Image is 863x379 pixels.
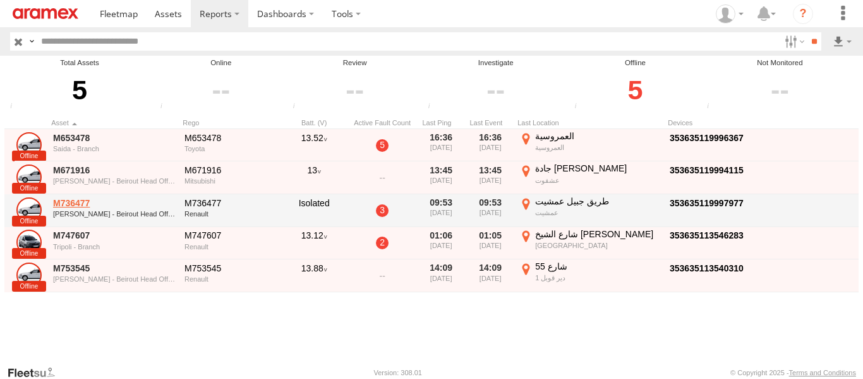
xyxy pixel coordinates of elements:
div: Offline [571,58,700,68]
div: Toyota [184,145,275,152]
label: Click to View Event Location [517,163,663,193]
div: Click to filter by Investigate [425,68,567,112]
a: Click to View Device Details [670,198,744,208]
div: Mitsubishi [184,177,275,185]
div: Click to filter by Not Monitored [703,68,857,112]
div: Mazen Siblini [711,4,748,23]
div: Renault [184,275,275,283]
div: جادة [PERSON_NAME] [535,163,661,174]
div: [PERSON_NAME] - Beirout Head Office [53,210,176,218]
div: 16:36 [DATE] [419,130,463,161]
div: 09:53 [DATE] [468,196,512,226]
div: شارع 55 [535,261,661,272]
div: Not Monitored [703,58,857,68]
div: Click to Sort [468,118,512,127]
div: 09:53 [DATE] [419,196,463,226]
div: Version: 308.01 [374,369,422,376]
label: Click to View Event Location [517,228,663,259]
div: © Copyright 2025 - [730,369,856,376]
div: M653478 [184,132,275,144]
a: Terms and Conditions [789,369,856,376]
img: aramex-logo.svg [13,8,78,19]
div: 01:05 [DATE] [468,228,512,259]
a: 5 [376,139,389,152]
div: عشقوت [535,176,661,185]
div: Renault [184,243,275,251]
div: Click to Sort [419,118,463,127]
label: Click to View Event Location [517,130,663,161]
a: Click to View Asset Details [16,197,42,223]
i: ? [793,4,813,24]
a: M653478 [53,132,176,144]
a: M747607 [53,230,176,241]
div: Number of assets that have communicated at least once in the last 6hrs [157,103,176,112]
a: Visit our Website [7,366,65,379]
label: Search Filter Options [780,32,807,51]
a: Click to View Asset Details [16,230,42,255]
div: M736477 [184,197,275,209]
div: Click to Sort [183,118,277,127]
div: العمروسية [535,130,661,142]
div: M671916 [184,165,275,176]
div: 13.12 [282,228,346,259]
div: Review [289,58,420,68]
a: Click to View Device Details [670,230,744,240]
a: Click to View Device Details [670,165,744,175]
div: 13.88 [282,261,346,291]
div: Tripoli - Branch [53,243,176,251]
div: 5 [6,68,153,112]
div: Investigate [425,58,567,68]
div: طريق جبيل عمشيت [535,196,661,207]
div: M753545 [184,263,275,274]
div: Total Assets [6,58,153,68]
div: Saida - Branch [53,145,176,152]
div: Renault [184,210,275,218]
div: [PERSON_NAME] - Beirout Head Office [53,177,176,185]
a: M753545 [53,263,176,274]
label: Search Query [27,32,37,51]
div: Total number of Enabled and Paused Assets [6,103,25,112]
div: 14:09 [DATE] [419,261,463,291]
a: 2 [376,237,389,249]
div: 14:09 [DATE] [468,261,512,291]
div: Assets that have not communicated at least once with the server in the last 48hrs [571,103,590,112]
a: M671916 [53,165,176,176]
div: شارع الشيخ [PERSON_NAME] [535,228,661,240]
a: Click to View Asset Details [16,132,42,158]
div: عمشيت [535,208,661,217]
div: Click to filter by Online [157,68,286,112]
div: Active Fault Count [351,118,414,127]
div: 13:45 [DATE] [468,163,512,193]
a: Click to View Device Details [670,133,744,143]
a: 3 [376,204,389,217]
div: [PERSON_NAME] - Beirout Head Office [53,275,176,283]
div: The health of these assets types is not monitored. [703,103,722,112]
div: Online [157,58,286,68]
div: Click to filter by Review [289,68,420,112]
div: 13 [282,163,346,193]
div: العمروسية [535,143,661,152]
div: 13:45 [DATE] [419,163,463,193]
div: 13.52 [282,130,346,161]
div: Assets that have not communicated at least once with the server in the last 6hrs [289,103,308,112]
div: Click to filter by Offline [571,68,700,112]
div: Devices [668,118,794,127]
div: Click to Sort [51,118,178,127]
div: 16:36 [DATE] [468,130,512,161]
div: Last Location [517,118,663,127]
div: Assets that have not communicated with the server in the last 24hrs [425,103,444,112]
a: Click to View Asset Details [16,263,42,288]
div: دير قوبل 1 [535,273,661,282]
a: Click to View Device Details [670,263,744,273]
div: M747607 [184,230,275,241]
label: Export results as... [831,32,853,51]
label: Click to View Event Location [517,196,663,226]
a: Click to View Asset Details [16,165,42,190]
a: M736477 [53,197,176,209]
div: Batt. (V) [282,118,346,127]
div: [GEOGRAPHIC_DATA] [535,241,661,250]
div: 01:06 [DATE] [419,228,463,259]
label: Click to View Event Location [517,261,663,291]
